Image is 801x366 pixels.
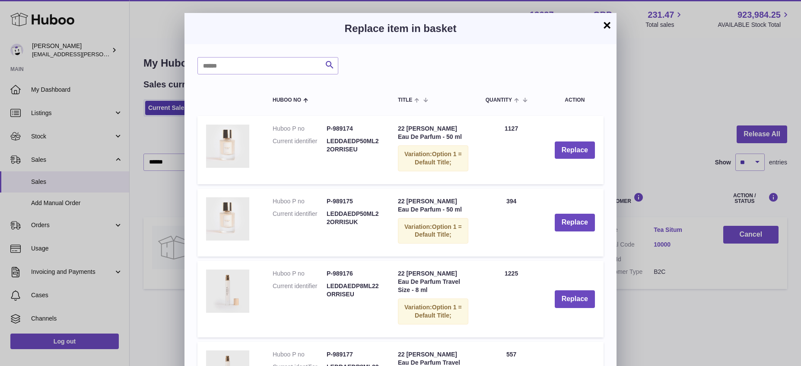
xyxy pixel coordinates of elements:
[273,210,327,226] dt: Current identifier
[477,261,546,337] td: 1225
[398,145,468,171] div: Variation:
[327,137,381,154] dd: LEDDAEDP50ML22ORRISEU
[273,197,327,205] dt: Huboo P no
[398,218,468,244] div: Variation:
[415,304,462,319] span: Option 1 = Default Title;
[415,223,462,238] span: Option 1 = Default Title;
[486,97,512,103] span: Quantity
[197,22,604,35] h3: Replace item in basket
[555,290,595,308] button: Replace
[546,87,604,112] th: Action
[273,125,327,133] dt: Huboo P no
[555,214,595,231] button: Replace
[555,141,595,159] button: Replace
[477,116,546,184] td: 1127
[389,189,477,257] td: 22 [PERSON_NAME] Eau De Parfum - 50 ml
[398,97,412,103] span: Title
[602,20,612,30] button: ×
[206,270,249,313] img: 22 Orris Eau De Parfum Travel Size - 8 ml
[389,116,477,184] td: 22 [PERSON_NAME] Eau De Parfum - 50 ml
[327,282,381,299] dd: LEDDAEDP8ML22ORRISEU
[327,350,381,359] dd: P-989177
[477,189,546,257] td: 394
[273,282,327,299] dt: Current identifier
[398,299,468,324] div: Variation:
[327,210,381,226] dd: LEDDAEDP50ML22ORRISUK
[273,97,301,103] span: Huboo no
[273,270,327,278] dt: Huboo P no
[327,270,381,278] dd: P-989176
[273,350,327,359] dt: Huboo P no
[415,151,462,166] span: Option 1 = Default Title;
[206,125,249,168] img: 22 Orris Eau De Parfum - 50 ml
[389,261,477,337] td: 22 [PERSON_NAME] Eau De Parfum Travel Size - 8 ml
[273,137,327,154] dt: Current identifier
[327,125,381,133] dd: P-989174
[206,197,249,241] img: 22 Orris Eau De Parfum - 50 ml
[327,197,381,205] dd: P-989175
